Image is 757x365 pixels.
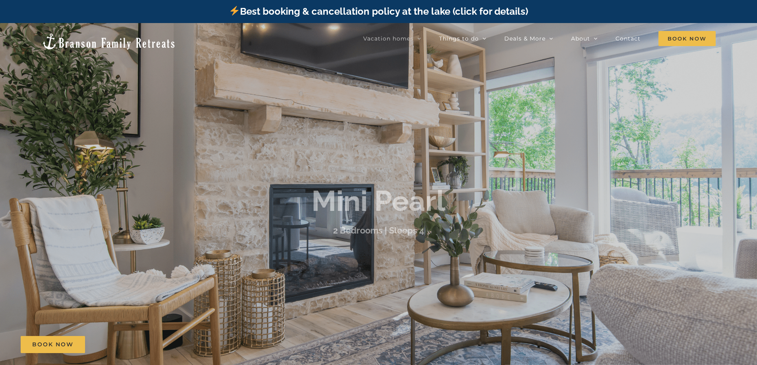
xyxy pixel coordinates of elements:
[616,36,641,41] span: Contact
[21,336,85,353] a: Book Now
[312,184,445,218] b: Mini Pearl
[230,6,239,15] img: ⚡️
[504,36,546,41] span: Deals & More
[363,31,421,46] a: Vacation homes
[571,36,590,41] span: About
[32,341,74,348] span: Book Now
[439,36,479,41] span: Things to do
[333,225,424,236] h3: 2 Bedrooms | Sleeps 4
[363,31,716,46] nav: Main Menu
[658,31,716,46] span: Book Now
[439,31,486,46] a: Things to do
[571,31,598,46] a: About
[504,31,553,46] a: Deals & More
[616,31,641,46] a: Contact
[363,36,414,41] span: Vacation homes
[41,33,176,50] img: Branson Family Retreats Logo
[229,6,528,17] a: Best booking & cancellation policy at the lake (click for details)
